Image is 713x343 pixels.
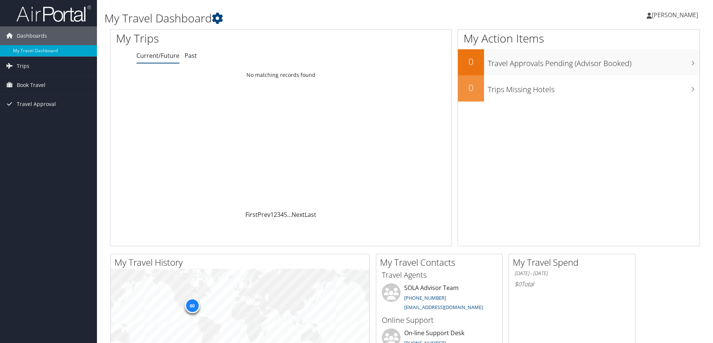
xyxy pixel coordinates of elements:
h3: Travel Agents [382,270,497,280]
a: Next [292,211,305,219]
span: … [287,211,292,219]
a: [PERSON_NAME] [647,4,706,26]
span: Trips [17,57,29,75]
h1: My Trips [116,31,304,46]
a: Prev [258,211,270,219]
h6: Total [515,280,629,288]
h3: Travel Approvals Pending (Advisor Booked) [488,54,700,69]
a: [PHONE_NUMBER] [404,294,446,301]
a: Last [305,211,316,219]
div: 60 [185,298,200,313]
h2: My Travel Spend [513,256,635,269]
a: [EMAIL_ADDRESS][DOMAIN_NAME] [404,304,483,311]
a: Current/Future [136,52,179,60]
span: $0 [515,280,521,288]
td: No matching records found [110,68,452,82]
a: 1 [270,211,274,219]
img: airportal-logo.png [16,5,91,22]
a: 2 [274,211,277,219]
a: 0Travel Approvals Pending (Advisor Booked) [458,49,700,75]
span: Dashboards [17,26,47,45]
span: Book Travel [17,76,45,94]
a: First [245,211,258,219]
h3: Online Support [382,315,497,325]
a: 3 [277,211,280,219]
h2: 0 [458,81,484,94]
h2: 0 [458,55,484,68]
h2: My Travel History [114,256,369,269]
a: 4 [280,211,284,219]
span: [PERSON_NAME] [652,11,698,19]
a: 5 [284,211,287,219]
h3: Trips Missing Hotels [488,81,700,95]
a: Past [185,52,197,60]
li: SOLA Advisor Team [378,283,500,314]
h2: My Travel Contacts [380,256,502,269]
h1: My Action Items [458,31,700,46]
h6: [DATE] - [DATE] [515,270,629,277]
span: Travel Approval [17,95,56,113]
h1: My Travel Dashboard [104,10,505,26]
a: 0Trips Missing Hotels [458,75,700,102]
